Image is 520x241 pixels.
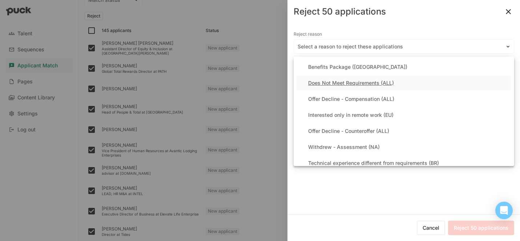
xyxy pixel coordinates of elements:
div: Offer Decline - Counteroffer (ALL) [308,128,389,134]
div: Open Intercom Messenger [495,202,513,219]
div: Technical experience different from requirements (BR) [308,160,439,166]
div: Benefits Package ([GEOGRAPHIC_DATA]) [308,64,407,70]
button: Cancel [417,221,445,235]
div: Withdrew - Assessment (NA) [308,144,380,150]
div: Reject reason [294,29,514,39]
div: Reject 50 applications [294,7,386,16]
div: Does Not Meet Requirements (ALL) [308,80,394,86]
div: Interested only in remote work (EU) [308,112,394,118]
div: Offer Decline - Compensation (ALL) [308,96,394,102]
